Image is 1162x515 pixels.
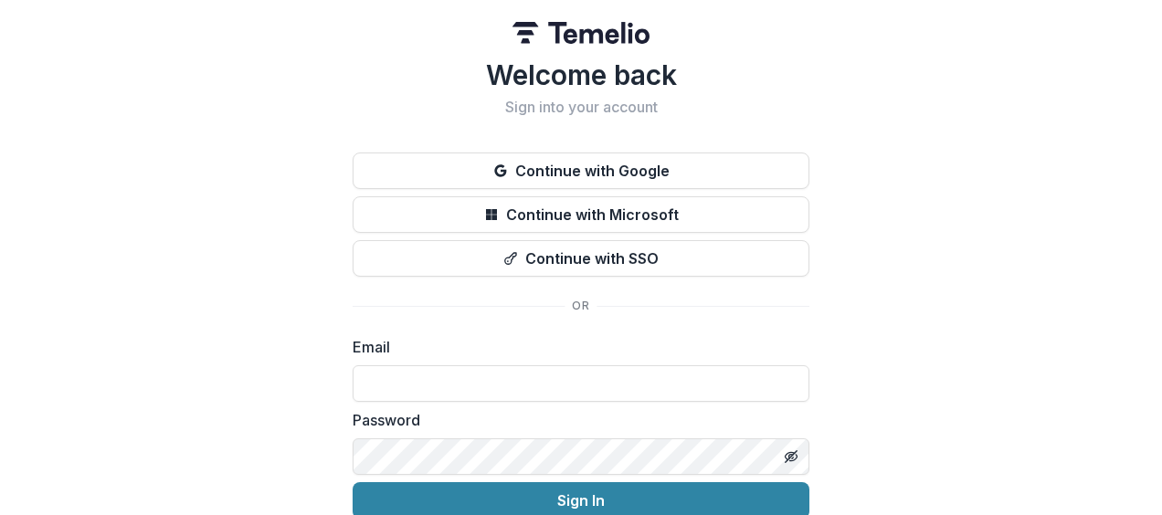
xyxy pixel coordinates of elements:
h2: Sign into your account [353,99,809,116]
button: Continue with SSO [353,240,809,277]
button: Continue with Microsoft [353,196,809,233]
h1: Welcome back [353,58,809,91]
img: Temelio [512,22,650,44]
button: Toggle password visibility [776,442,806,471]
button: Continue with Google [353,152,809,189]
label: Password [353,409,798,431]
label: Email [353,336,798,358]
